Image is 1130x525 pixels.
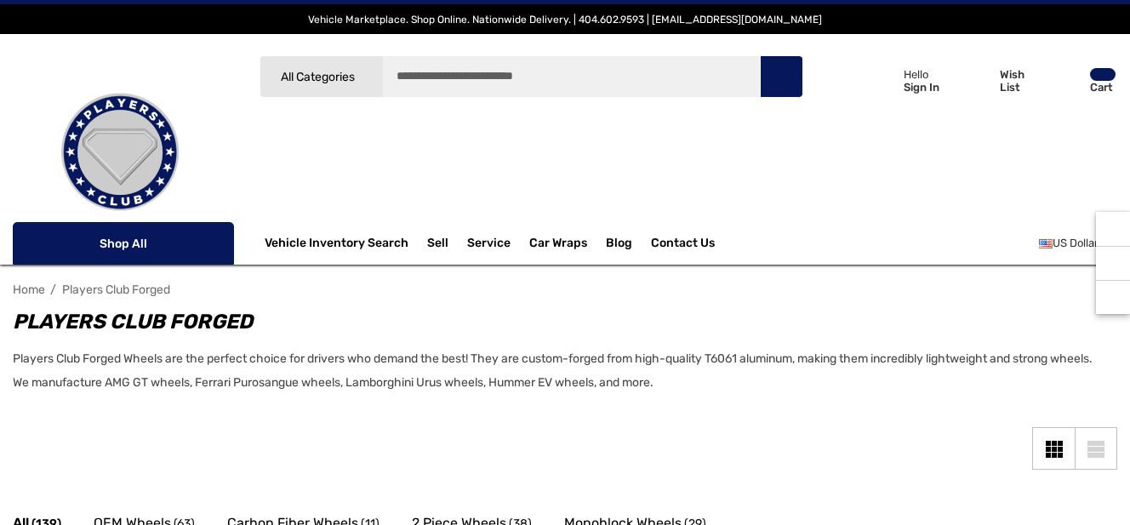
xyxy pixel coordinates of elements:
[851,51,948,110] a: Sign in
[427,226,467,260] a: Sell
[13,222,234,265] p: Shop All
[956,51,1047,110] a: Wish List Wish List
[1104,254,1121,271] svg: Social Media
[357,71,370,83] svg: Icon Arrow Down
[606,236,632,254] a: Blog
[1047,51,1117,117] a: Cart with 0 items
[1000,68,1045,94] p: Wish List
[904,68,939,81] p: Hello
[13,275,1117,305] nav: Breadcrumb
[13,306,1100,337] h1: Players Club Forged
[1039,226,1117,260] a: USD
[1054,69,1080,93] svg: Review Your Cart
[1096,288,1130,305] svg: Top
[308,14,822,26] span: Vehicle Marketplace. Shop Online. Nationwide Delivery. | 404.602.9593 | [EMAIL_ADDRESS][DOMAIN_NAME]
[467,236,511,254] a: Service
[651,236,715,254] a: Contact Us
[13,282,45,297] a: Home
[35,67,205,237] img: Players Club | Cars For Sale
[529,226,606,260] a: Car Wraps
[265,236,408,254] a: Vehicle Inventory Search
[203,237,215,249] svg: Icon Arrow Down
[870,68,894,92] svg: Icon User Account
[904,81,939,94] p: Sign In
[427,236,448,254] span: Sell
[281,70,355,84] span: All Categories
[1032,427,1075,470] a: Grid View
[964,70,990,94] svg: Wish List
[260,55,383,98] a: All Categories Icon Arrow Down Icon Arrow Up
[31,234,57,254] svg: Icon Line
[1104,220,1121,237] svg: Recently Viewed
[13,347,1100,395] p: Players Club Forged Wheels are the perfect choice for drivers who demand the best! They are custo...
[62,282,170,297] a: Players Club Forged
[1090,81,1116,94] p: Cart
[1075,427,1117,470] a: List View
[760,55,802,98] button: Search
[529,236,587,254] span: Car Wraps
